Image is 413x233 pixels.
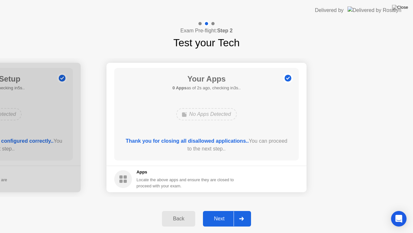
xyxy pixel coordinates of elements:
b: Thank you for closing all disallowed applications.. [126,138,249,144]
b: Step 2 [217,28,233,33]
h4: Exam Pre-flight: [180,27,233,35]
h1: Test your Tech [173,35,240,50]
img: Close [392,5,408,10]
div: Delivered by [315,6,344,14]
button: Next [203,211,251,227]
h5: as of 2s ago, checking in3s.. [172,85,240,91]
h1: Your Apps [172,73,240,85]
button: Back [162,211,195,227]
div: Open Intercom Messenger [391,211,407,227]
img: Delivered by Rosalyn [348,6,401,14]
div: No Apps Detected [176,108,237,120]
div: You can proceed to the next step.. [124,137,290,153]
div: Next [205,216,234,222]
h5: Apps [136,169,234,175]
b: 0 Apps [172,85,186,90]
div: Back [164,216,193,222]
div: Locate the above apps and ensure they are closed to proceed with your exam. [136,177,234,189]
